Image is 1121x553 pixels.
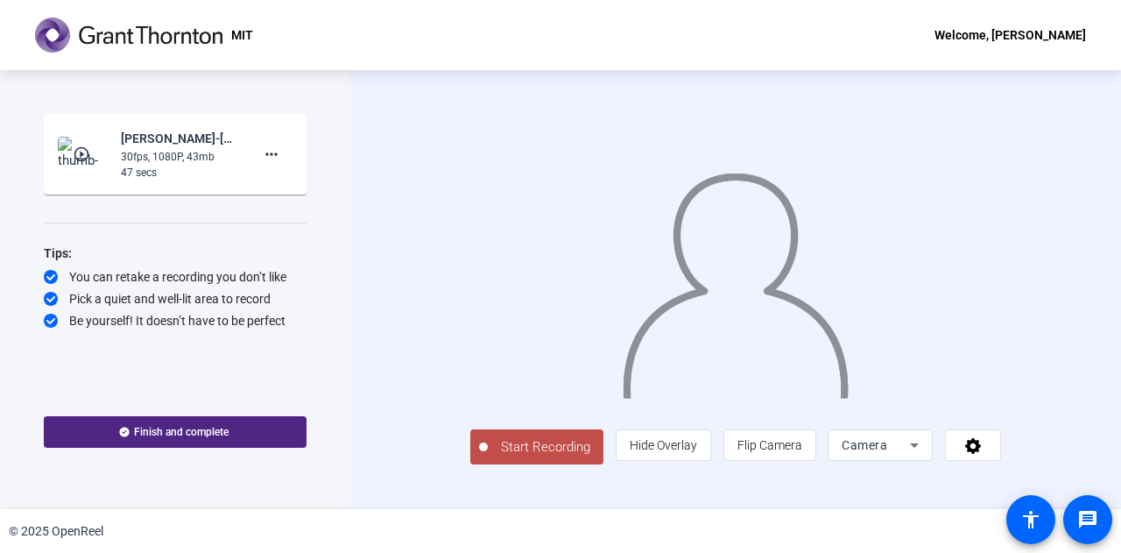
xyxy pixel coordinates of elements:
span: Hide Overlay [630,438,697,452]
button: Flip Camera [723,429,816,461]
mat-icon: play_circle_outline [73,145,94,163]
img: thumb-nail [58,137,109,172]
span: Camera [842,438,887,452]
span: Start Recording [488,437,603,457]
button: Start Recording [470,429,603,464]
button: Hide Overlay [616,429,711,461]
div: 30fps, 1080P, 43mb [121,149,238,165]
div: [PERSON_NAME]-[GEOGRAPHIC_DATA]-MIT-1760128133036-webcam [121,128,238,149]
img: OpenReel logo [35,18,222,53]
p: MIT [231,25,253,46]
div: Pick a quiet and well-lit area to record [44,290,307,308]
div: Welcome, [PERSON_NAME] [934,25,1086,46]
div: You can retake a recording you don’t like [44,268,307,286]
div: Tips: [44,243,307,264]
span: Finish and complete [134,425,229,439]
div: Be yourself! It doesn’t have to be perfect [44,312,307,330]
mat-icon: accessibility [1020,509,1041,530]
mat-icon: more_horiz [261,144,282,165]
div: © 2025 OpenReel [9,522,103,541]
div: 47 secs [121,165,238,181]
span: Flip Camera [737,438,802,452]
button: Finish and complete [44,416,307,448]
img: overlay [621,160,850,399]
mat-icon: message [1077,509,1098,530]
